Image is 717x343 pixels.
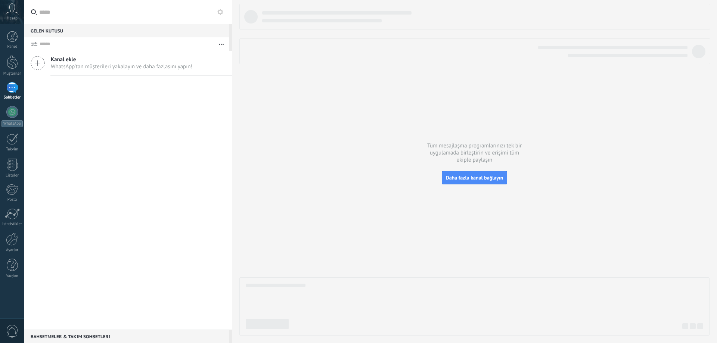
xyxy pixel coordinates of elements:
[1,44,23,49] div: Panel
[1,197,23,202] div: Posta
[51,56,192,63] span: Kanal ekle
[1,71,23,76] div: Müşteriler
[24,330,229,343] div: Bahsetmeler & Takım sohbetleri
[24,24,229,37] div: Gelen Kutusu
[1,173,23,178] div: Listeler
[7,16,18,21] span: Hesap
[1,95,23,100] div: Sohbetler
[1,274,23,279] div: Yardım
[51,63,192,70] span: WhatsApp'tan müşterileri yakalayın ve daha fazlasını yapın!
[442,171,508,184] button: Daha fazla kanal bağlayın
[1,222,23,227] div: İstatistikler
[1,248,23,253] div: Ayarlar
[446,174,503,181] span: Daha fazla kanal bağlayın
[1,120,23,127] div: WhatsApp
[1,147,23,152] div: Takvim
